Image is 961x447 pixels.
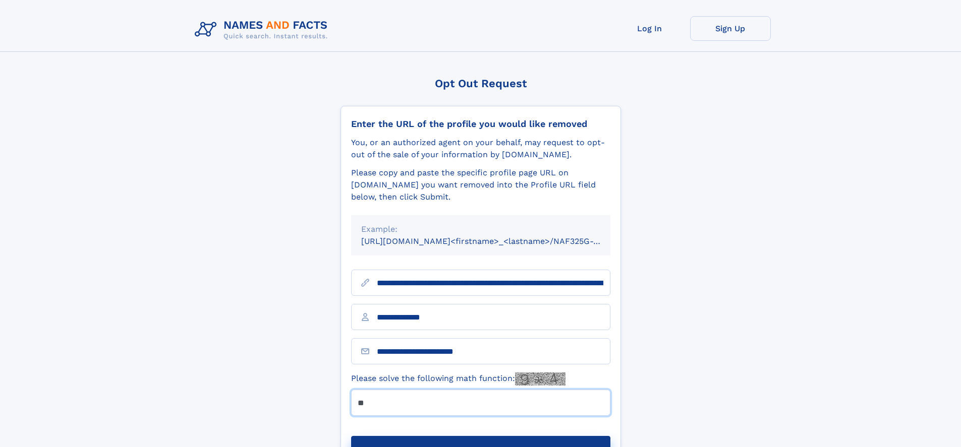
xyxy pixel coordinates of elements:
[351,118,610,130] div: Enter the URL of the profile you would like removed
[690,16,771,41] a: Sign Up
[341,77,621,90] div: Opt Out Request
[361,223,600,235] div: Example:
[351,167,610,203] div: Please copy and paste the specific profile page URL on [DOMAIN_NAME] you want removed into the Pr...
[351,372,566,386] label: Please solve the following math function:
[351,137,610,161] div: You, or an authorized agent on your behalf, may request to opt-out of the sale of your informatio...
[361,236,630,246] small: [URL][DOMAIN_NAME]<firstname>_<lastname>/NAF325G-xxxxxxxx
[609,16,690,41] a: Log In
[191,16,336,43] img: Logo Names and Facts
